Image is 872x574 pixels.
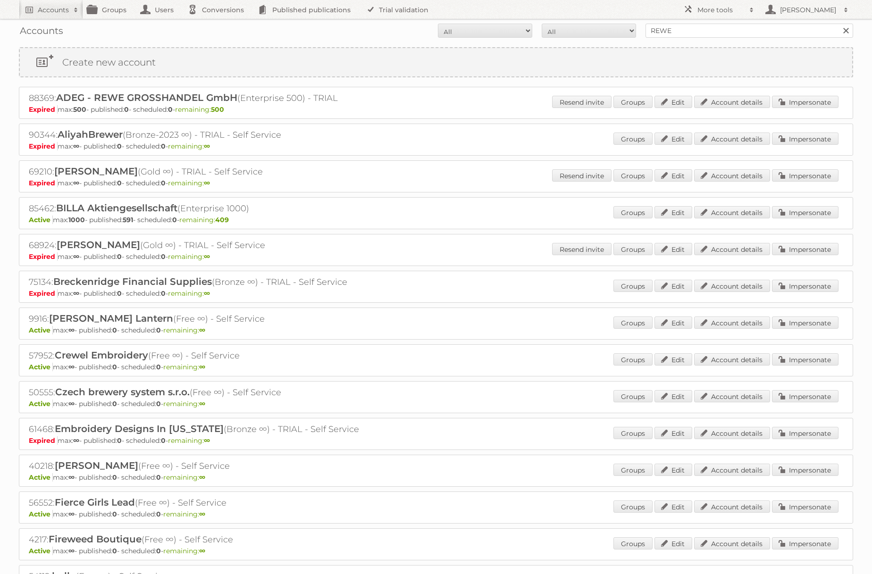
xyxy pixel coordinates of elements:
[163,510,205,518] span: remaining:
[654,133,692,145] a: Edit
[613,390,653,402] a: Groups
[55,497,135,508] span: Fierce Girls Lead
[29,239,359,251] h2: 68924: (Gold ∞) - TRIAL - Self Service
[772,316,838,329] a: Impersonate
[68,399,75,408] strong: ∞
[613,353,653,366] a: Groups
[112,399,117,408] strong: 0
[179,216,229,224] span: remaining:
[772,464,838,476] a: Impersonate
[29,436,843,445] p: max: - published: - scheduled: -
[49,533,142,545] span: Fireweed Boutique
[204,436,210,445] strong: ∞
[204,289,210,298] strong: ∞
[156,473,161,482] strong: 0
[161,289,166,298] strong: 0
[29,510,843,518] p: max: - published: - scheduled: -
[29,349,359,362] h2: 57952: (Free ∞) - Self Service
[29,547,53,555] span: Active
[68,510,75,518] strong: ∞
[613,537,653,549] a: Groups
[156,399,161,408] strong: 0
[175,105,224,114] span: remaining:
[654,427,692,439] a: Edit
[117,252,122,261] strong: 0
[199,399,205,408] strong: ∞
[613,133,653,145] a: Groups
[73,289,79,298] strong: ∞
[613,280,653,292] a: Groups
[49,313,173,324] span: [PERSON_NAME] Lantern
[68,547,75,555] strong: ∞
[215,216,229,224] strong: 409
[694,96,770,108] a: Account details
[694,243,770,255] a: Account details
[112,326,117,334] strong: 0
[199,326,205,334] strong: ∞
[55,460,138,471] span: [PERSON_NAME]
[168,142,210,150] span: remaining:
[654,464,692,476] a: Edit
[168,179,210,187] span: remaining:
[161,142,166,150] strong: 0
[29,326,843,334] p: max: - published: - scheduled: -
[163,473,205,482] span: remaining:
[55,349,148,361] span: Crewel Embroidery
[29,252,58,261] span: Expired
[204,252,210,261] strong: ∞
[654,206,692,218] a: Edit
[112,510,117,518] strong: 0
[57,239,140,250] span: [PERSON_NAME]
[654,169,692,182] a: Edit
[163,326,205,334] span: remaining:
[29,289,58,298] span: Expired
[161,179,166,187] strong: 0
[694,353,770,366] a: Account details
[694,280,770,292] a: Account details
[654,537,692,549] a: Edit
[112,363,117,371] strong: 0
[772,353,838,366] a: Impersonate
[168,252,210,261] span: remaining:
[156,363,161,371] strong: 0
[29,510,53,518] span: Active
[613,96,653,108] a: Groups
[172,216,177,224] strong: 0
[53,276,212,287] span: Breckenridge Financial Supplies
[29,216,843,224] p: max: - published: - scheduled: -
[778,5,839,15] h2: [PERSON_NAME]
[58,129,123,140] span: AliyahBrewer
[29,326,53,334] span: Active
[112,473,117,482] strong: 0
[29,252,843,261] p: max: - published: - scheduled: -
[156,510,161,518] strong: 0
[654,316,692,329] a: Edit
[29,202,359,215] h2: 85462: (Enterprise 1000)
[613,206,653,218] a: Groups
[68,363,75,371] strong: ∞
[163,547,205,555] span: remaining:
[168,289,210,298] span: remaining:
[163,399,205,408] span: remaining:
[55,386,190,398] span: Czech brewery system s.r.o.
[654,280,692,292] a: Edit
[552,243,612,255] a: Resend invite
[29,105,843,114] p: max: - published: - scheduled: -
[56,202,177,214] span: BILLA Aktiengesellschaft
[29,436,58,445] span: Expired
[613,169,653,182] a: Groups
[199,510,205,518] strong: ∞
[29,399,843,408] p: max: - published: - scheduled: -
[73,179,79,187] strong: ∞
[29,386,359,399] h2: 50555: (Free ∞) - Self Service
[613,464,653,476] a: Groups
[199,547,205,555] strong: ∞
[199,363,205,371] strong: ∞
[20,48,852,76] a: Create new account
[56,92,237,103] span: ADEG - REWE GROSSHANDEL GmbH
[204,179,210,187] strong: ∞
[613,243,653,255] a: Groups
[552,169,612,182] a: Resend invite
[772,169,838,182] a: Impersonate
[38,5,69,15] h2: Accounts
